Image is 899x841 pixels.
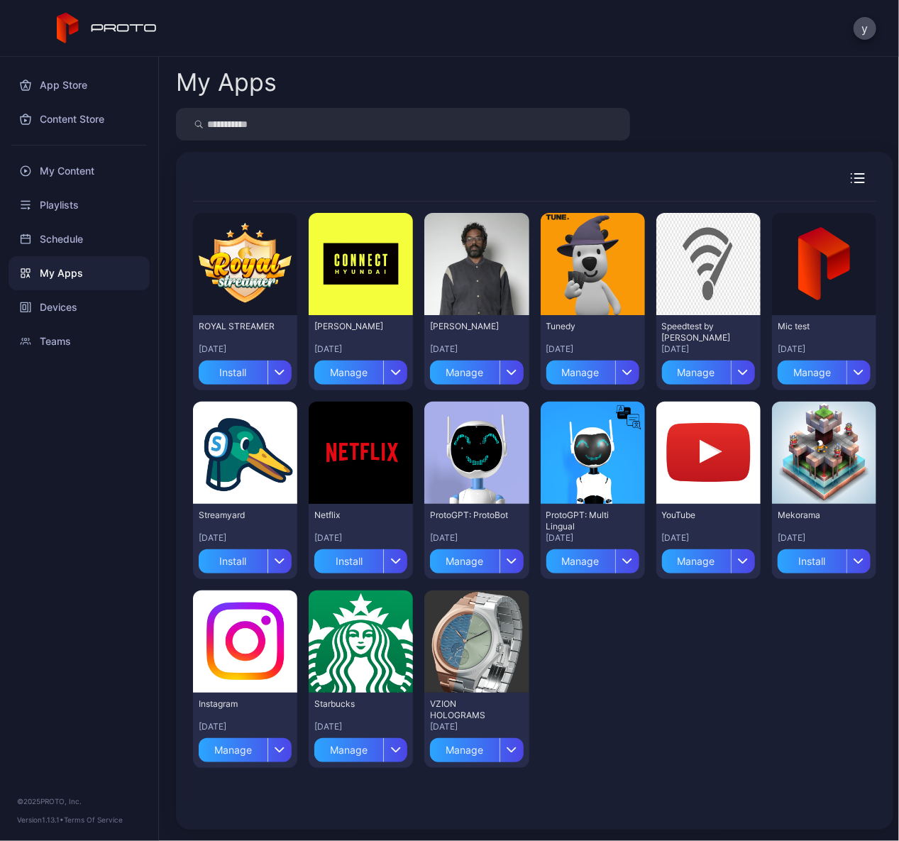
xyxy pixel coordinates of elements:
div: ROYAL STREAMER [199,321,277,332]
button: Manage [778,355,871,385]
div: Tunedy [546,321,624,332]
a: Devices [9,290,150,324]
div: © 2025 PROTO, Inc. [17,796,141,807]
div: heydi [314,321,392,332]
button: Install [778,544,871,573]
div: [DATE] [662,343,755,355]
div: [DATE] [199,343,292,355]
div: [DATE] [662,532,755,544]
div: Instagram [199,698,277,710]
button: Install [199,355,292,385]
a: Teams [9,324,150,358]
div: [DATE] [199,721,292,732]
a: My Content [9,154,150,188]
button: Manage [430,355,523,385]
div: [DATE] [314,532,407,544]
a: Content Store [9,102,150,136]
a: App Store [9,68,150,102]
div: [DATE] [314,343,407,355]
div: [DATE] [430,532,523,544]
button: Manage [430,732,523,762]
button: Install [314,544,407,573]
div: Manage [314,738,383,762]
div: Install [778,549,846,573]
div: [DATE] [546,343,639,355]
div: ProtoGPT: ProtoBot [430,510,508,521]
div: YouTube [662,510,740,521]
div: Install [199,549,268,573]
div: Starbucks [314,698,392,710]
div: Manage [314,361,383,385]
a: Schedule [9,222,150,256]
button: Manage [662,355,755,385]
div: Manage [199,738,268,762]
div: Manage [430,738,499,762]
button: Manage [314,732,407,762]
div: Mic test [778,321,856,332]
button: Manage [546,355,639,385]
div: Manage [546,549,615,573]
div: Romesh Ranganathan [430,321,508,332]
div: Install [199,361,268,385]
div: [DATE] [430,343,523,355]
div: Manage [662,549,731,573]
div: Speedtest by Ookla [662,321,740,343]
div: [DATE] [199,532,292,544]
div: Netflix [314,510,392,521]
button: Install [199,544,292,573]
div: VZION HOLOGRAMS [430,698,508,721]
div: Manage [662,361,731,385]
a: My Apps [9,256,150,290]
button: Manage [314,355,407,385]
div: [DATE] [778,532,871,544]
div: Install [314,549,383,573]
button: Manage [199,732,292,762]
span: Version 1.13.1 • [17,815,64,824]
button: Manage [546,544,639,573]
div: [DATE] [430,721,523,732]
div: [DATE] [778,343,871,355]
button: y [854,17,876,40]
button: Manage [430,544,523,573]
a: Playlists [9,188,150,222]
div: Manage [778,361,846,385]
div: Manage [546,361,615,385]
div: Mekorama [778,510,856,521]
div: Manage [430,361,499,385]
div: [DATE] [314,721,407,732]
div: My Apps [176,70,277,94]
a: Terms Of Service [64,815,123,824]
div: ProtoGPT: Multi Lingual [546,510,624,532]
button: Manage [662,544,755,573]
div: Manage [430,549,499,573]
div: Streamyard [199,510,277,521]
div: [DATE] [546,532,639,544]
